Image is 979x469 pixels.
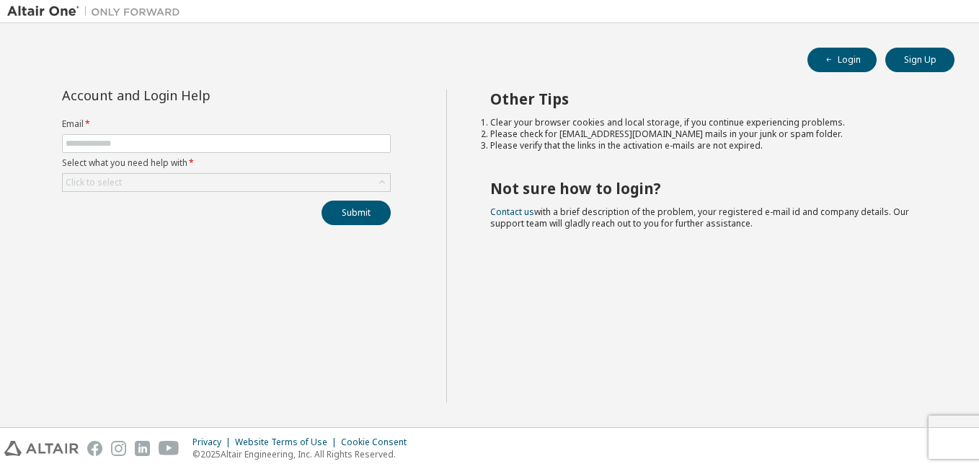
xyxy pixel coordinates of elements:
[322,201,391,225] button: Submit
[490,179,929,198] h2: Not sure how to login?
[87,441,102,456] img: facebook.svg
[159,441,180,456] img: youtube.svg
[235,437,341,448] div: Website Terms of Use
[192,448,415,460] p: © 2025 Altair Engineering, Inc. All Rights Reserved.
[111,441,126,456] img: instagram.svg
[490,206,909,229] span: with a brief description of the problem, your registered e-mail id and company details. Our suppo...
[135,441,150,456] img: linkedin.svg
[62,89,325,101] div: Account and Login Help
[341,437,415,448] div: Cookie Consent
[62,118,391,130] label: Email
[490,89,929,108] h2: Other Tips
[192,437,235,448] div: Privacy
[66,177,122,188] div: Click to select
[490,128,929,140] li: Please check for [EMAIL_ADDRESS][DOMAIN_NAME] mails in your junk or spam folder.
[7,4,187,19] img: Altair One
[885,48,954,72] button: Sign Up
[807,48,877,72] button: Login
[63,174,390,191] div: Click to select
[62,157,391,169] label: Select what you need help with
[490,117,929,128] li: Clear your browser cookies and local storage, if you continue experiencing problems.
[490,206,534,218] a: Contact us
[4,441,79,456] img: altair_logo.svg
[490,140,929,152] li: Please verify that the links in the activation e-mails are not expired.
